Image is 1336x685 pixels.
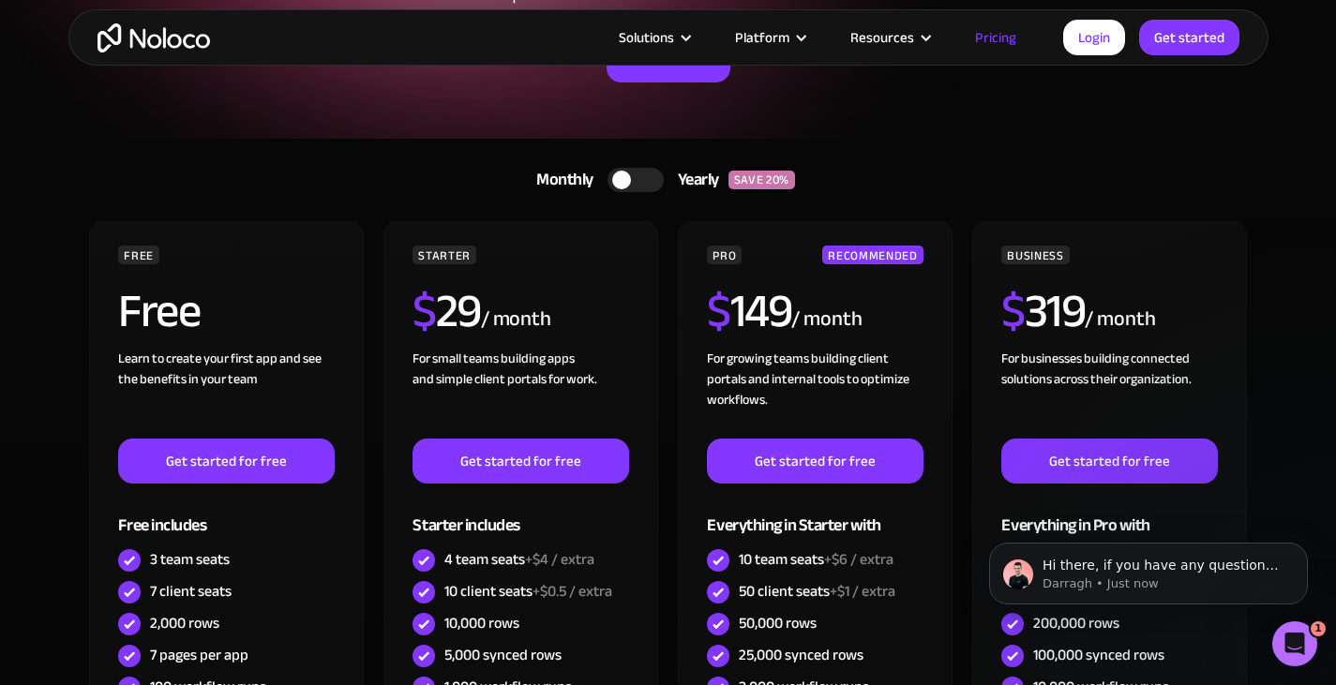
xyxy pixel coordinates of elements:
[150,613,219,633] div: 2,000 rows
[444,645,562,665] div: 5,000 synced rows
[728,171,795,189] div: SAVE 20%
[525,545,594,573] span: +$4 / extra
[98,23,210,52] a: home
[850,25,914,50] div: Resources
[118,349,334,439] div: Learn to create your first app and see the benefits in your team ‍
[791,305,862,335] div: / month
[707,484,923,544] div: Everything in Starter with
[707,439,923,484] a: Get started for free
[150,645,248,665] div: 7 pages per app
[413,288,481,335] h2: 29
[595,25,712,50] div: Solutions
[830,577,895,605] span: +$1 / extra
[827,25,952,50] div: Resources
[739,549,893,570] div: 10 team seats
[444,549,594,570] div: 4 team seats
[952,25,1040,50] a: Pricing
[413,484,628,544] div: Starter includes
[739,581,895,602] div: 50 client seats
[961,503,1336,634] iframe: Intercom notifications message
[1085,305,1155,335] div: / month
[707,288,791,335] h2: 149
[739,613,817,633] div: 50,000 rows
[444,581,612,602] div: 10 client seats
[1001,267,1025,355] span: $
[1063,20,1125,55] a: Login
[824,545,893,573] span: +$6 / extra
[707,349,923,439] div: For growing teams building client portals and internal tools to optimize workflows.
[118,288,200,335] h2: Free
[118,246,159,264] div: FREE
[1139,20,1239,55] a: Get started
[1311,621,1326,636] span: 1
[707,267,730,355] span: $
[513,166,608,194] div: Monthly
[444,613,519,633] div: 10,000 rows
[712,25,827,50] div: Platform
[1001,246,1069,264] div: BUSINESS
[1001,349,1217,439] div: For businesses building connected solutions across their organization. ‍
[413,246,475,264] div: STARTER
[150,549,230,570] div: 3 team seats
[481,305,551,335] div: / month
[118,484,334,544] div: Free includes
[1001,288,1085,335] h2: 319
[533,577,612,605] span: +$0.5 / extra
[1272,621,1317,666] iframe: Intercom live chat
[739,645,863,665] div: 25,000 synced rows
[413,349,628,439] div: For small teams building apps and simple client portals for work. ‍
[1001,439,1217,484] a: Get started for free
[413,439,628,484] a: Get started for free
[822,246,923,264] div: RECOMMENDED
[118,439,334,484] a: Get started for free
[664,166,728,194] div: Yearly
[735,25,789,50] div: Platform
[413,267,436,355] span: $
[1001,484,1217,544] div: Everything in Pro with
[150,581,232,602] div: 7 client seats
[1033,645,1164,665] div: 100,000 synced rows
[619,25,674,50] div: Solutions
[707,246,742,264] div: PRO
